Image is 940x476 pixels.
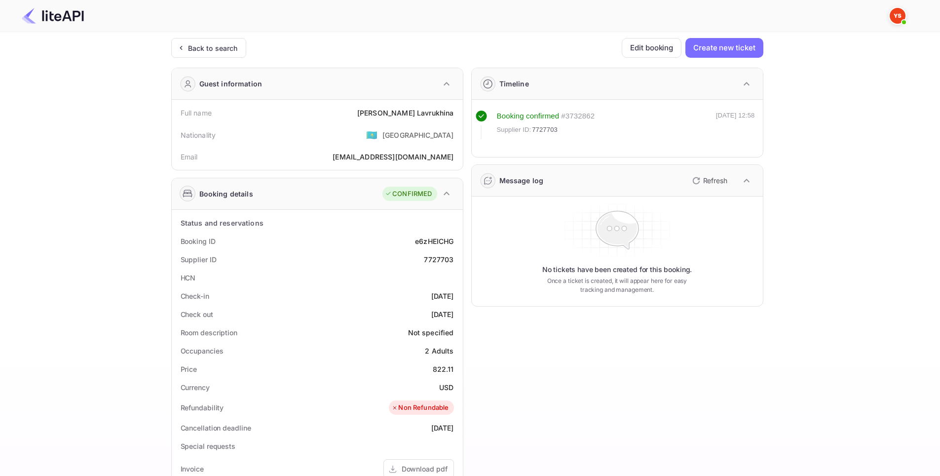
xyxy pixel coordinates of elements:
div: Cancellation deadline [181,423,251,433]
div: [GEOGRAPHIC_DATA] [382,130,454,140]
div: 7727703 [424,254,453,265]
div: Back to search [188,43,238,53]
div: 822.11 [433,364,454,374]
div: Invoice [181,464,204,474]
div: [EMAIL_ADDRESS][DOMAIN_NAME] [333,152,453,162]
span: United States [366,126,377,144]
div: # 3732862 [561,111,595,122]
div: Booking confirmed [497,111,560,122]
div: [DATE] 12:58 [716,111,755,139]
button: Refresh [686,173,731,189]
div: [DATE] [431,309,454,319]
p: Refresh [703,175,727,186]
div: HCN [181,273,196,283]
div: Email [181,152,198,162]
div: Download pdf [402,464,448,474]
div: 2 Adults [425,346,453,356]
img: Yandex Support [890,8,905,24]
button: Create new ticket [685,38,763,58]
img: LiteAPI Logo [22,8,84,24]
div: Supplier ID [181,254,217,265]
p: No tickets have been created for this booking. [542,265,692,275]
div: Booking details [199,189,253,199]
div: Status and reservations [181,218,263,228]
div: Check-in [181,291,209,301]
div: [PERSON_NAME] Lavrukhina [357,108,454,118]
div: [DATE] [431,291,454,301]
div: Booking ID [181,236,216,246]
span: 7727703 [532,125,558,135]
div: Timeline [499,79,529,89]
div: Non Refundable [391,403,449,413]
div: Currency [181,382,210,393]
div: USD [439,382,453,393]
div: Room description [181,327,237,338]
div: e6zHEICHG [415,236,453,246]
div: Refundability [181,402,224,413]
div: Price [181,364,197,374]
div: [DATE] [431,423,454,433]
div: Check out [181,309,213,319]
div: Occupancies [181,346,224,356]
button: Edit booking [622,38,681,58]
div: Not specified [408,327,454,338]
div: Nationality [181,130,216,140]
div: Message log [499,175,544,186]
div: Special requests [181,441,235,451]
p: Once a ticket is created, it will appear here for easy tracking and management. [539,277,695,294]
div: Full name [181,108,212,118]
div: CONFIRMED [385,189,432,199]
span: Supplier ID: [497,125,531,135]
div: Guest information [199,79,263,89]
